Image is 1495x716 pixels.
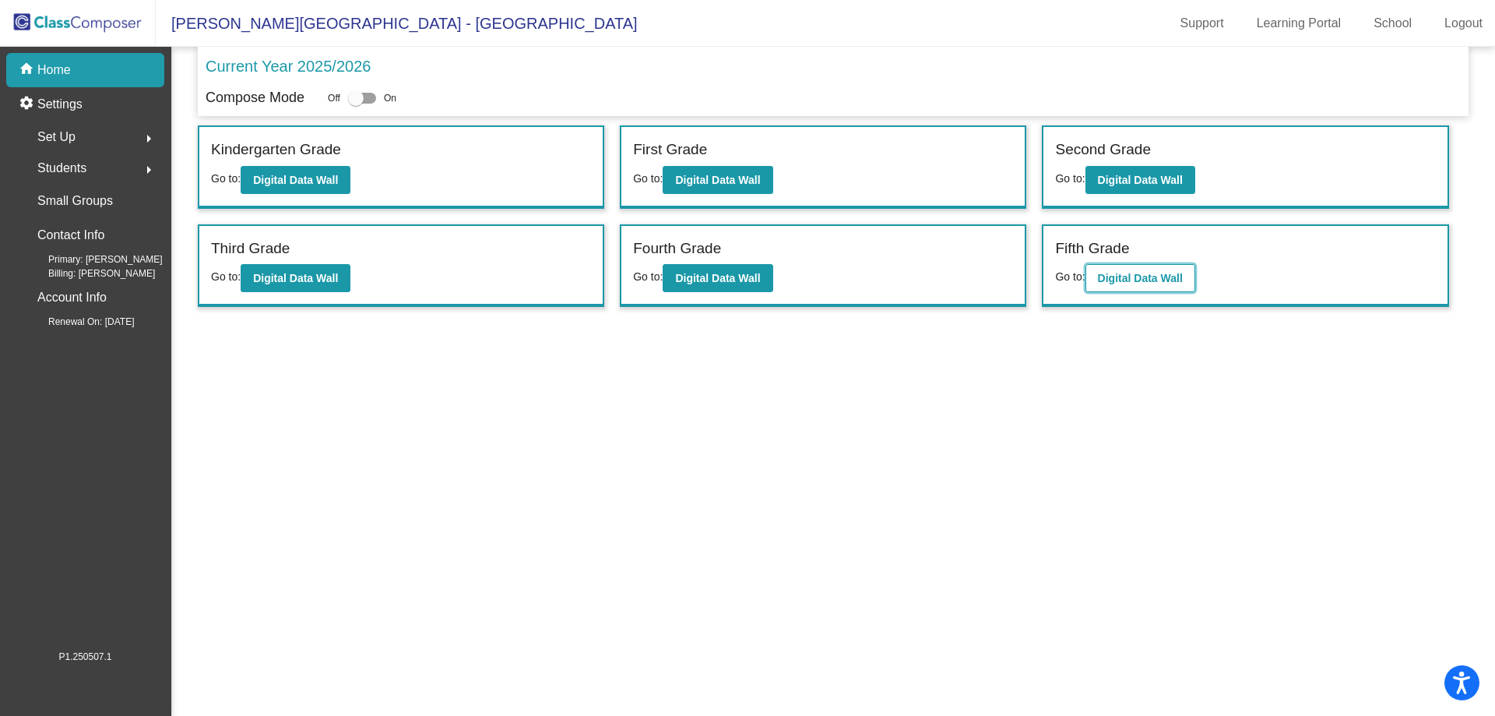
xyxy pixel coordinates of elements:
[675,272,760,284] b: Digital Data Wall
[328,91,340,105] span: Off
[1098,272,1183,284] b: Digital Data Wall
[253,272,338,284] b: Digital Data Wall
[37,126,76,148] span: Set Up
[633,172,663,185] span: Go to:
[633,139,707,161] label: First Grade
[211,172,241,185] span: Go to:
[1244,11,1354,36] a: Learning Portal
[663,264,772,292] button: Digital Data Wall
[1055,172,1085,185] span: Go to:
[253,174,338,186] b: Digital Data Wall
[156,11,638,36] span: [PERSON_NAME][GEOGRAPHIC_DATA] - [GEOGRAPHIC_DATA]
[1055,238,1129,260] label: Fifth Grade
[1055,139,1151,161] label: Second Grade
[37,95,83,114] p: Settings
[663,166,772,194] button: Digital Data Wall
[37,190,113,212] p: Small Groups
[37,224,104,246] p: Contact Info
[1055,270,1085,283] span: Go to:
[211,270,241,283] span: Go to:
[211,139,341,161] label: Kindergarten Grade
[633,270,663,283] span: Go to:
[23,252,163,266] span: Primary: [PERSON_NAME]
[675,174,760,186] b: Digital Data Wall
[1085,166,1195,194] button: Digital Data Wall
[633,238,721,260] label: Fourth Grade
[37,157,86,179] span: Students
[206,87,304,108] p: Compose Mode
[23,266,155,280] span: Billing: [PERSON_NAME]
[1098,174,1183,186] b: Digital Data Wall
[37,287,107,309] p: Account Info
[1432,11,1495,36] a: Logout
[139,160,158,179] mat-icon: arrow_right
[384,91,396,105] span: On
[23,315,134,329] span: Renewal On: [DATE]
[241,166,350,194] button: Digital Data Wall
[1168,11,1236,36] a: Support
[139,129,158,148] mat-icon: arrow_right
[1085,264,1195,292] button: Digital Data Wall
[206,55,371,78] p: Current Year 2025/2026
[1361,11,1424,36] a: School
[19,61,37,79] mat-icon: home
[37,61,71,79] p: Home
[19,95,37,114] mat-icon: settings
[241,264,350,292] button: Digital Data Wall
[211,238,290,260] label: Third Grade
